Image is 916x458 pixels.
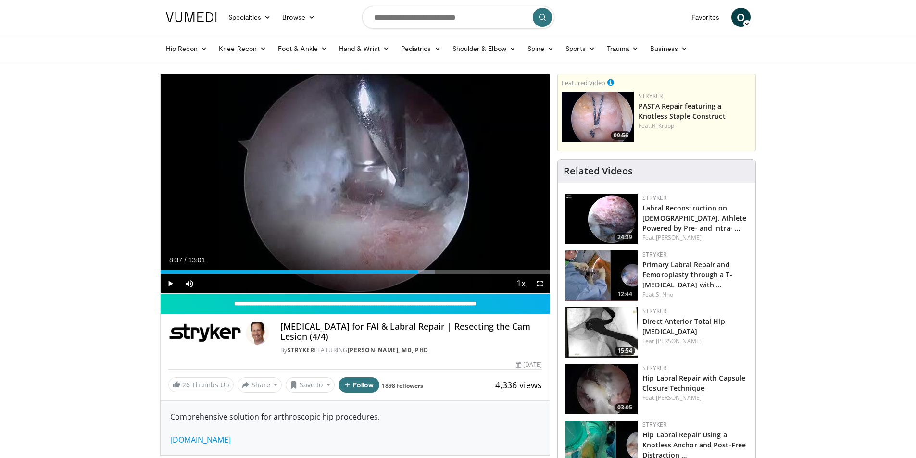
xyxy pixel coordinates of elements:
div: By FEATURING [280,346,542,355]
a: Trauma [601,39,645,58]
span: 15:54 [615,347,635,355]
a: Business [644,39,693,58]
a: Stryker [642,194,666,202]
button: Playback Rate [511,274,530,293]
button: Fullscreen [530,274,550,293]
img: 78237688-f8ba-43d9-9c5d-31d32ee21bde.150x105_q85_crop-smart_upscale.jpg [565,307,638,358]
button: Follow [339,377,380,393]
span: 03:05 [615,403,635,412]
h4: Related Videos [564,165,633,177]
button: Save to [286,377,335,393]
span: 26 [182,380,190,389]
a: Browse [276,8,321,27]
a: Sports [560,39,601,58]
span: 4,336 views [495,379,542,391]
button: Mute [180,274,199,293]
span: 13:01 [188,256,205,264]
div: Feat. [642,337,748,346]
a: Primary Labral Repair and Femoroplasty through a T-[MEDICAL_DATA] with … [642,260,732,289]
span: / [185,256,187,264]
a: [PERSON_NAME] [656,234,702,242]
div: Progress Bar [161,270,550,274]
a: Hip Recon [160,39,213,58]
a: Specialties [223,8,277,27]
div: Comprehensive solution for arthroscopic hip procedures. [161,401,550,455]
a: Knee Recon [213,39,272,58]
a: Favorites [686,8,726,27]
span: 24:39 [615,233,635,242]
span: 8:37 [169,256,182,264]
a: 15:54 [565,307,638,358]
img: Stryker [168,322,242,345]
a: Foot & Ankle [272,39,333,58]
video-js: Video Player [161,74,550,294]
a: Shoulder & Elbow [447,39,522,58]
a: 1898 followers [382,382,423,390]
input: Search topics, interventions [362,6,554,29]
img: VuMedi Logo [166,12,217,22]
img: 1946da98-1de4-43b6-b2f1-13555572cecd.150x105_q85_crop-smart_upscale.jpg [565,194,638,244]
a: [PERSON_NAME] [656,394,702,402]
img: ddecd1e2-36b2-450b-b66e-e46ec5cefb0b.150x105_q85_crop-smart_upscale.jpg [565,364,638,414]
a: 12:44 [565,250,638,301]
a: 09:56 [562,92,634,142]
a: Stryker [639,92,663,100]
div: Feat. [642,394,748,402]
h4: [MEDICAL_DATA] for FAI & Labral Repair | Resecting the Cam Lesion (4/4) [280,322,542,342]
button: Play [161,274,180,293]
a: [DOMAIN_NAME] [170,434,231,445]
button: Share [238,377,282,393]
img: Avatar [246,322,269,345]
div: Feat. [642,290,748,299]
a: S. Nho [656,290,674,298]
div: [DATE] [516,360,542,369]
a: [PERSON_NAME] [656,337,702,345]
div: Feat. [639,122,752,130]
a: Hip Labral Repair with Capsule Closure Technique [642,373,745,393]
a: 26 Thumbs Up [168,377,234,392]
a: R. Krupp [652,122,675,130]
img: 84acc7eb-cb93-455a-a344-5c35427a46c1.png.150x105_q85_crop-smart_upscale.png [562,92,634,142]
a: Direct Anterior Total Hip [MEDICAL_DATA] [642,317,725,336]
small: Featured Video [562,78,605,87]
a: Labral Reconstruction on [DEMOGRAPHIC_DATA]. Athlete Powered by Pre- and Intra- … [642,203,746,233]
a: Spine [522,39,560,58]
a: 24:39 [565,194,638,244]
a: Hand & Wrist [333,39,395,58]
a: Stryker [642,307,666,315]
a: Stryker [642,364,666,372]
div: Feat. [642,234,748,242]
a: Pediatrics [395,39,447,58]
img: 964b41de-9429-498e-b9e7-759add9d7296.150x105_q85_crop-smart_upscale.jpg [565,250,638,301]
span: 12:44 [615,290,635,298]
a: Stryker [642,250,666,259]
span: 09:56 [611,131,631,140]
a: Stryker [288,346,314,354]
a: [PERSON_NAME], MD, PhD [348,346,428,354]
a: PASTA Repair featuring a Knotless Staple Construct [639,101,726,121]
a: O [731,8,751,27]
a: 03:05 [565,364,638,414]
a: Stryker [642,421,666,429]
